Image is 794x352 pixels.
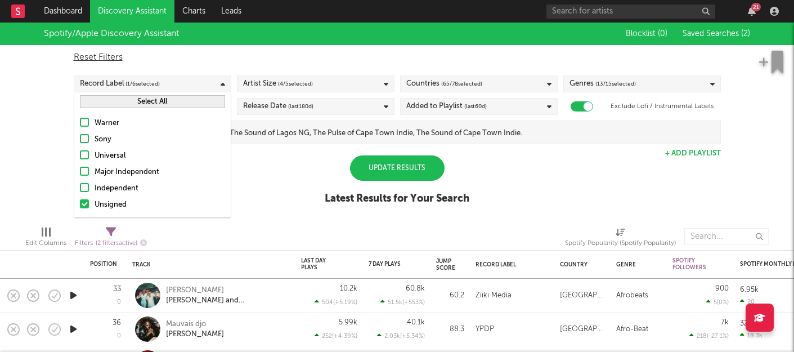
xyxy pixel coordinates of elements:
[350,155,445,181] div: Update Results
[95,133,225,146] div: Sony
[132,261,284,268] div: Track
[740,320,756,327] div: 327k
[80,77,160,91] div: Record Label
[684,228,769,245] input: Search...
[96,240,137,247] span: ( 2 filters active)
[87,121,720,144] input: 69 playlists currently selected, including The Sound of Lagos NG, The Pulse of Cape Town Indie, T...
[74,51,721,64] div: Reset Filters
[569,77,636,91] div: Genres
[117,299,121,305] div: 0
[377,332,425,340] div: 2.03k ( +5.34 % )
[80,95,225,108] button: Select All
[90,261,117,268] div: Position
[407,319,425,326] div: 40.1k
[679,29,750,38] button: Saved Searches (2)
[117,333,121,339] div: 0
[740,298,755,305] div: 20
[689,332,729,340] div: 218 ( -27.1 % )
[464,100,487,113] span: (last 60 d)
[315,332,357,340] div: 252 ( +4.39 % )
[721,319,729,326] div: 7k
[565,237,676,250] div: Spotify Popularity (Spotify Popularity)
[243,77,313,91] div: Artist Size
[325,192,469,206] div: Latest Results for Your Search
[595,77,636,91] span: ( 13 / 15 selected)
[626,30,667,38] span: Blocklist
[166,329,224,340] div: [PERSON_NAME]
[560,289,605,302] div: [GEOGRAPHIC_DATA]
[475,289,512,302] div: Ziiki Media
[95,149,225,163] div: Universal
[560,323,605,336] div: [GEOGRAPHIC_DATA]
[436,323,464,336] div: 88.3
[25,237,66,250] div: Edit Columns
[406,285,425,292] div: 60.8k
[741,30,750,38] span: ( 2 )
[672,257,712,271] div: Spotify Followers
[475,323,494,336] div: YPDP
[665,150,721,157] button: + Add Playlist
[683,30,750,38] span: Saved Searches
[95,198,225,212] div: Unsigned
[166,286,287,306] a: [PERSON_NAME][PERSON_NAME] and [PERSON_NAME]
[616,323,648,336] div: Afro-Beat
[715,285,729,292] div: 900
[658,30,667,38] span: ( 0 )
[748,7,756,16] button: 21
[406,100,487,113] div: Added to Playlist
[95,117,225,130] div: Warner
[125,77,160,91] span: ( 1 / 6 selected)
[740,332,762,339] div: 18.3k
[339,319,357,326] div: 5.99k
[113,319,121,327] div: 36
[565,222,676,255] div: Spotify Popularity (Spotify Popularity)
[380,298,425,306] div: 51.5k ( +553 % )
[44,27,179,41] div: Spotify/Apple Discovery Assistant
[113,286,121,293] div: 33
[243,100,313,113] div: Release Date
[166,286,287,296] div: [PERSON_NAME]
[340,285,357,292] div: 10.2k
[406,77,482,91] div: Countries
[166,319,224,329] div: Mauvais djo
[616,261,656,268] div: Genre
[166,296,287,306] div: [PERSON_NAME] and [PERSON_NAME]
[95,166,225,179] div: Major Independent
[75,237,147,251] div: Filters
[740,286,759,293] div: 6.95k
[475,261,543,268] div: Record Label
[75,222,147,255] div: Filters(2 filters active)
[751,3,761,11] div: 21
[25,222,66,255] div: Edit Columns
[278,77,313,91] span: ( 4 / 5 selected)
[288,100,313,113] span: (last 180 d)
[315,298,357,306] div: 504 ( +5.19 % )
[369,261,408,268] div: 7 Day Plays
[441,77,482,91] span: ( 65 / 78 selected)
[706,298,729,306] div: 5 ( 0 % )
[301,257,340,271] div: Last Day Plays
[436,289,464,302] div: 60.2
[436,258,455,271] div: Jump Score
[95,182,225,195] div: Independent
[611,100,714,113] label: Exclude Lofi / Instrumental Labels
[560,261,599,268] div: Country
[166,319,224,340] a: Mauvais djo[PERSON_NAME]
[616,289,648,302] div: Afrobeats
[546,5,715,19] input: Search for artists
